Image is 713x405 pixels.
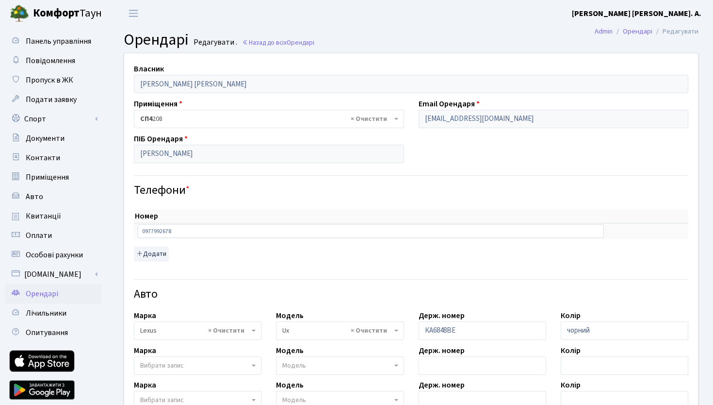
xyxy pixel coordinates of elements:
[192,38,237,47] small: Редагувати .
[351,326,387,336] span: Видалити всі елементи
[140,395,184,405] span: Вибрати запис
[140,361,184,371] span: Вибрати запис
[287,38,314,47] span: Орендарі
[561,379,581,391] label: Колір
[26,327,68,338] span: Опитування
[26,288,58,299] span: Орендарі
[5,284,102,304] a: Орендарі
[33,5,80,21] b: Комфорт
[134,345,156,356] label: Марка
[134,209,608,223] th: Номер
[5,129,102,148] a: Документи
[134,321,261,340] span: Lexus
[276,379,304,391] label: Модель
[351,114,387,124] span: Видалити всі елементи
[140,114,152,124] b: СП4
[276,345,304,356] label: Модель
[561,345,581,356] label: Колір
[124,29,189,51] span: Орендарі
[140,114,392,124] span: <b>СП4</b>&nbsp;&nbsp;&nbsp;208
[134,133,188,145] label: ПІБ Орендаря
[134,310,156,321] label: Марка
[5,148,102,168] a: Контакти
[276,321,404,340] span: Ux
[134,379,156,391] label: Марка
[140,326,249,336] span: Lexus
[26,75,73,85] span: Пропуск в ЖК
[5,245,102,265] a: Особові рахунки
[5,304,102,323] a: Лічильники
[26,191,43,202] span: Авто
[5,51,102,70] a: Повідомлення
[282,361,306,371] span: Модель
[5,265,102,284] a: [DOMAIN_NAME]
[10,4,29,23] img: logo.png
[5,90,102,109] a: Подати заявку
[134,63,164,75] label: Власник
[5,70,102,90] a: Пропуск в ЖК
[5,323,102,342] a: Опитування
[652,26,698,37] li: Редагувати
[26,211,61,221] span: Квитанції
[595,26,613,36] a: Admin
[5,206,102,226] a: Квитанції
[419,98,480,110] label: Email Орендаря
[26,308,66,319] span: Лічильники
[26,230,52,241] span: Оплати
[26,172,69,183] span: Приміщення
[26,250,83,260] span: Особові рахунки
[5,168,102,187] a: Приміщення
[121,5,146,21] button: Переключити навігацію
[623,26,652,36] a: Орендарі
[134,98,182,110] label: Приміщення
[419,110,689,128] input: Буде використано в якості логіна
[134,184,688,198] h4: Телефони
[282,326,391,336] span: Ux
[5,226,102,245] a: Оплати
[33,5,102,22] span: Таун
[134,110,404,128] span: <b>СП4</b>&nbsp;&nbsp;&nbsp;208
[5,187,102,206] a: Авто
[26,94,77,105] span: Подати заявку
[26,36,91,47] span: Панель управління
[26,152,60,163] span: Контакти
[134,247,169,262] button: Додати
[419,379,465,391] label: Держ. номер
[26,133,65,144] span: Документи
[208,326,244,336] span: Видалити всі елементи
[572,8,701,19] a: [PERSON_NAME] [PERSON_NAME]. А.
[561,310,581,321] label: Колір
[419,345,465,356] label: Держ. номер
[419,310,465,321] label: Держ. номер
[5,109,102,129] a: Спорт
[242,38,314,47] a: Назад до всіхОрендарі
[276,310,304,321] label: Модель
[282,395,306,405] span: Модель
[134,287,688,302] h4: Авто
[5,32,102,51] a: Панель управління
[26,55,75,66] span: Повідомлення
[580,21,713,42] nav: breadcrumb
